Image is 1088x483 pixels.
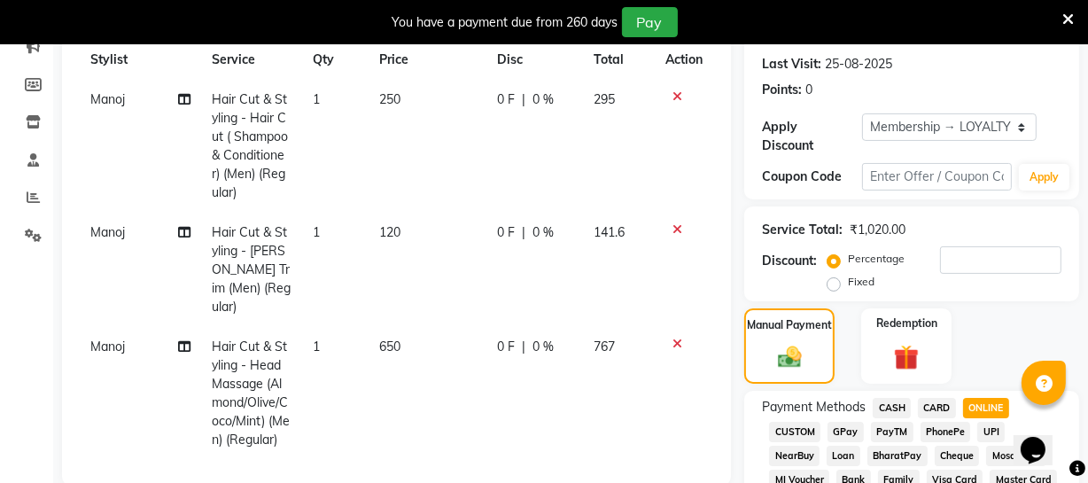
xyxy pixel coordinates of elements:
div: Apply Discount [762,118,862,155]
span: Loan [827,446,860,466]
span: Cheque [935,446,980,466]
span: 0 F [497,338,515,356]
span: GPay [828,422,864,442]
span: CASH [873,398,911,418]
span: Hair Cut & Styling - [PERSON_NAME] Trim (Men) (Regular) [212,224,291,315]
th: Price [369,40,486,80]
button: Apply [1019,164,1069,191]
div: 0 [805,81,812,99]
span: 0 % [532,338,554,356]
label: Fixed [848,274,874,290]
span: PhonePe [921,422,971,442]
span: ONLINE [963,398,1009,418]
span: 141.6 [595,224,626,240]
div: 25-08-2025 [825,55,892,74]
th: Disc [486,40,584,80]
span: 1 [313,224,320,240]
iframe: chat widget [1014,412,1070,465]
span: 0 % [532,90,554,109]
span: BharatPay [867,446,928,466]
button: Pay [622,7,678,37]
span: 650 [379,339,400,354]
span: Manoj [90,224,125,240]
span: CUSTOM [769,422,820,442]
div: You have a payment due from 260 days [392,13,618,32]
span: Payment Methods [762,398,866,417]
span: Manoj [90,91,125,107]
span: 0 F [497,223,515,242]
span: Hair Cut & Styling - Head Massage (Almond/Olive/Coco/Mint) (Men) (Regular) [212,339,290,448]
span: | [522,223,525,242]
div: ₹1,020.00 [850,221,905,239]
th: Stylist [80,40,201,80]
img: _cash.svg [771,344,809,371]
span: 295 [595,91,616,107]
span: NearBuy [769,446,820,466]
label: Manual Payment [747,317,832,333]
div: Discount: [762,252,817,270]
span: 250 [379,91,400,107]
div: Coupon Code [762,167,862,186]
div: Service Total: [762,221,843,239]
label: Redemption [876,316,937,331]
th: Action [655,40,713,80]
div: Points: [762,81,802,99]
div: Last Visit: [762,55,821,74]
span: 0 F [497,90,515,109]
span: 1 [313,91,320,107]
span: CARD [918,398,956,418]
label: Percentage [848,251,905,267]
span: | [522,338,525,356]
input: Enter Offer / Coupon Code [862,163,1012,191]
th: Service [201,40,302,80]
span: PayTM [871,422,913,442]
span: 120 [379,224,400,240]
img: _gift.svg [886,342,927,373]
span: 1 [313,339,320,354]
span: 767 [595,339,616,354]
span: 0 % [532,223,554,242]
span: Hair Cut & Styling - Hair Cut ( Shampoo & Conditioner) (Men) (Regular) [212,91,288,200]
span: UPI [977,422,1005,442]
span: | [522,90,525,109]
th: Total [584,40,656,80]
th: Qty [302,40,369,80]
span: MosamBee [986,446,1046,466]
span: Manoj [90,339,125,354]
